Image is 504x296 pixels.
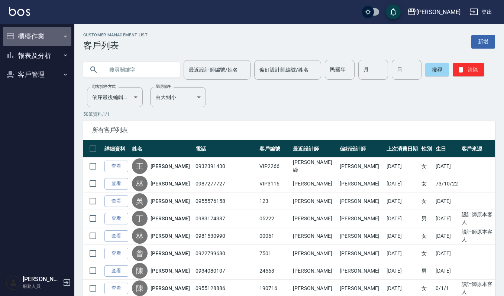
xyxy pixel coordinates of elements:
[420,158,434,175] td: 女
[291,140,338,158] th: 最近設計師
[420,140,434,158] th: 性別
[386,4,401,19] button: save
[132,176,148,191] div: 林
[258,245,291,262] td: 7501
[434,140,460,158] th: 生日
[151,215,190,222] a: [PERSON_NAME]
[460,210,495,227] td: 設計師原本客人
[23,283,61,290] p: 服務人員
[385,227,420,245] td: [DATE]
[92,84,116,89] label: 顧客排序方式
[258,140,291,158] th: 客戶編號
[425,63,449,76] button: 搜尋
[258,227,291,245] td: 00061
[338,158,385,175] td: [PERSON_NAME]
[420,262,434,280] td: 男
[338,193,385,210] td: [PERSON_NAME]
[385,175,420,193] td: [DATE]
[338,262,385,280] td: [PERSON_NAME]
[434,245,460,262] td: [DATE]
[434,193,460,210] td: [DATE]
[258,193,291,210] td: 123
[132,263,148,279] div: 陳
[434,158,460,175] td: [DATE]
[83,111,495,118] p: 50 筆資料, 1 / 1
[338,245,385,262] td: [PERSON_NAME]
[104,248,128,259] a: 查看
[103,140,130,158] th: 詳細資料
[385,158,420,175] td: [DATE]
[104,230,128,242] a: 查看
[471,35,495,49] a: 新增
[155,84,171,89] label: 呈現順序
[420,245,434,262] td: 女
[385,245,420,262] td: [DATE]
[104,265,128,277] a: 查看
[258,210,291,227] td: 05222
[194,262,258,280] td: 0934080107
[104,60,174,80] input: 搜尋關鍵字
[83,40,148,51] h3: 客戶列表
[151,250,190,257] a: [PERSON_NAME]
[338,210,385,227] td: [PERSON_NAME]
[291,245,338,262] td: [PERSON_NAME]
[194,175,258,193] td: 0987277727
[338,175,385,193] td: [PERSON_NAME]
[460,227,495,245] td: 設計師原本客人
[194,210,258,227] td: 0983174387
[151,267,190,274] a: [PERSON_NAME]
[3,27,71,46] button: 櫃檯作業
[291,158,338,175] td: [PERSON_NAME]締
[151,162,190,170] a: [PERSON_NAME]
[385,262,420,280] td: [DATE]
[3,65,71,84] button: 客戶管理
[92,126,486,134] span: 所有客戶列表
[151,232,190,240] a: [PERSON_NAME]
[385,210,420,227] td: [DATE]
[132,246,148,261] div: 曾
[194,245,258,262] td: 0922799680
[434,175,460,193] td: 73/10/22
[434,210,460,227] td: [DATE]
[258,262,291,280] td: 24563
[460,140,495,158] th: 客戶來源
[104,213,128,224] a: 查看
[338,140,385,158] th: 偏好設計師
[420,175,434,193] td: 女
[420,210,434,227] td: 男
[151,197,190,205] a: [PERSON_NAME]
[132,158,148,174] div: 王
[416,7,461,17] div: [PERSON_NAME]
[258,158,291,175] td: VIP2266
[132,193,148,209] div: 吳
[434,227,460,245] td: [DATE]
[87,87,143,107] div: 依序最後編輯時間
[6,275,21,290] img: Person
[194,193,258,210] td: 0955576158
[9,7,30,16] img: Logo
[385,140,420,158] th: 上次消費日期
[104,195,128,207] a: 查看
[466,5,495,19] button: 登出
[291,175,338,193] td: [PERSON_NAME]
[404,4,463,20] button: [PERSON_NAME]
[291,210,338,227] td: [PERSON_NAME]
[420,193,434,210] td: 女
[104,161,128,172] a: 查看
[194,140,258,158] th: 電話
[150,87,206,107] div: 由大到小
[194,158,258,175] td: 0932391430
[104,178,128,190] a: 查看
[194,227,258,245] td: 0981530990
[130,140,194,158] th: 姓名
[3,46,71,65] button: 報表及分析
[132,280,148,296] div: 陳
[420,227,434,245] td: 女
[434,262,460,280] td: [DATE]
[385,193,420,210] td: [DATE]
[453,63,484,76] button: 清除
[83,33,148,37] h2: Customer Management List
[104,283,128,294] a: 查看
[291,193,338,210] td: [PERSON_NAME]
[151,285,190,292] a: [PERSON_NAME]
